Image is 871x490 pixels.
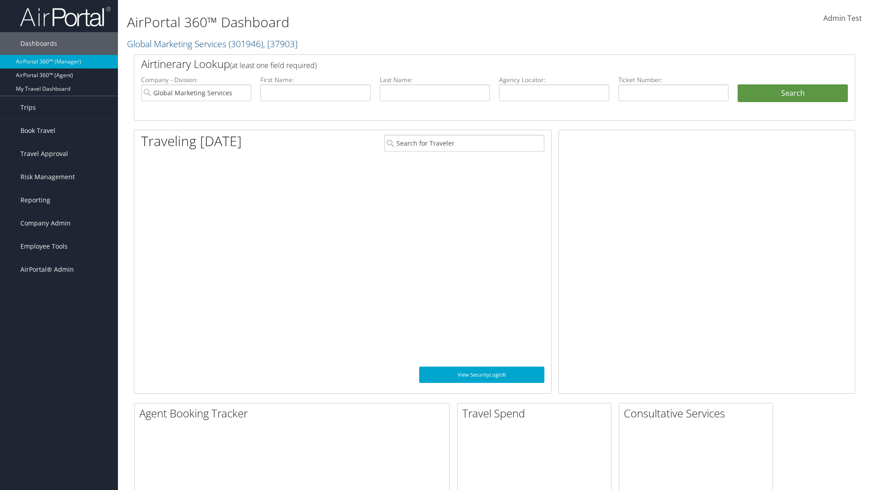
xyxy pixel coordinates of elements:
[141,56,788,72] h2: Airtinerary Lookup
[20,212,71,235] span: Company Admin
[230,60,317,70] span: (at least one field required)
[20,189,50,211] span: Reporting
[141,75,251,84] label: Company - Division:
[384,135,544,152] input: Search for Traveler
[823,13,862,23] span: Admin Test
[738,84,848,103] button: Search
[618,75,729,84] label: Ticket Number:
[229,38,263,50] span: ( 301946 )
[139,406,449,421] h2: Agent Booking Tracker
[624,406,773,421] h2: Consultative Services
[127,38,298,50] a: Global Marketing Services
[20,166,75,188] span: Risk Management
[127,13,617,32] h1: AirPortal 360™ Dashboard
[419,367,544,383] a: View SecurityLogic®
[141,132,242,151] h1: Traveling [DATE]
[20,119,55,142] span: Book Travel
[20,6,111,27] img: airportal-logo.png
[20,258,74,281] span: AirPortal® Admin
[823,5,862,33] a: Admin Test
[20,96,36,119] span: Trips
[462,406,611,421] h2: Travel Spend
[20,235,68,258] span: Employee Tools
[20,32,57,55] span: Dashboards
[20,142,68,165] span: Travel Approval
[380,75,490,84] label: Last Name:
[263,38,298,50] span: , [ 37903 ]
[260,75,371,84] label: First Name:
[499,75,609,84] label: Agency Locator:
